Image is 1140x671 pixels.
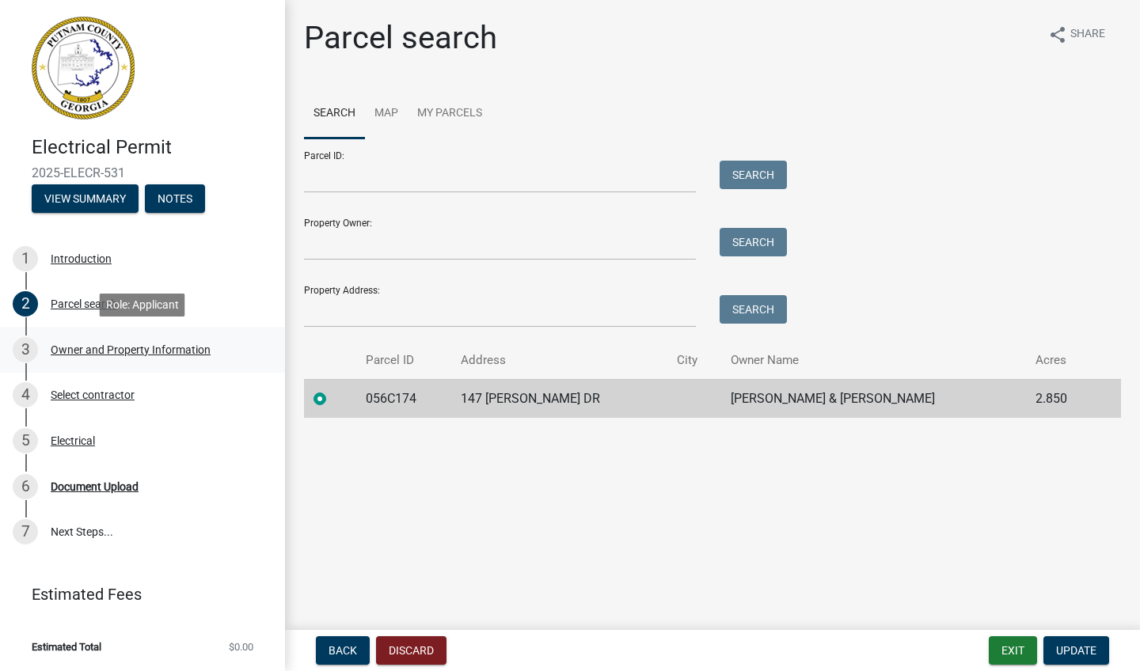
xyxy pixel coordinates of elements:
[32,184,139,213] button: View Summary
[100,294,185,317] div: Role: Applicant
[13,291,38,317] div: 2
[229,642,253,652] span: $0.00
[356,379,451,418] td: 056C174
[365,89,408,139] a: Map
[721,379,1026,418] td: [PERSON_NAME] & [PERSON_NAME]
[13,519,38,544] div: 7
[13,578,260,610] a: Estimated Fees
[1048,25,1067,44] i: share
[667,342,721,379] th: City
[1070,25,1105,44] span: Share
[32,165,253,180] span: 2025-ELECR-531
[1056,644,1096,657] span: Update
[356,342,451,379] th: Parcel ID
[13,337,38,362] div: 3
[304,19,497,57] h1: Parcel search
[51,435,95,446] div: Electrical
[1026,379,1095,418] td: 2.850
[1035,19,1118,50] button: shareShare
[989,636,1037,665] button: Exit
[408,89,492,139] a: My Parcels
[1026,342,1095,379] th: Acres
[32,193,139,206] wm-modal-confirm: Summary
[720,228,787,256] button: Search
[32,136,272,159] h4: Electrical Permit
[51,253,112,264] div: Introduction
[13,246,38,271] div: 1
[51,389,135,400] div: Select contractor
[51,344,211,355] div: Owner and Property Information
[329,644,357,657] span: Back
[145,184,205,213] button: Notes
[316,636,370,665] button: Back
[376,636,446,665] button: Discard
[51,481,139,492] div: Document Upload
[451,342,667,379] th: Address
[13,474,38,499] div: 6
[451,379,667,418] td: 147 [PERSON_NAME] DR
[1043,636,1109,665] button: Update
[720,295,787,324] button: Search
[13,428,38,453] div: 5
[51,298,117,309] div: Parcel search
[720,161,787,189] button: Search
[721,342,1026,379] th: Owner Name
[13,382,38,408] div: 4
[32,17,135,119] img: Putnam County, Georgia
[32,642,101,652] span: Estimated Total
[145,193,205,206] wm-modal-confirm: Notes
[304,89,365,139] a: Search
